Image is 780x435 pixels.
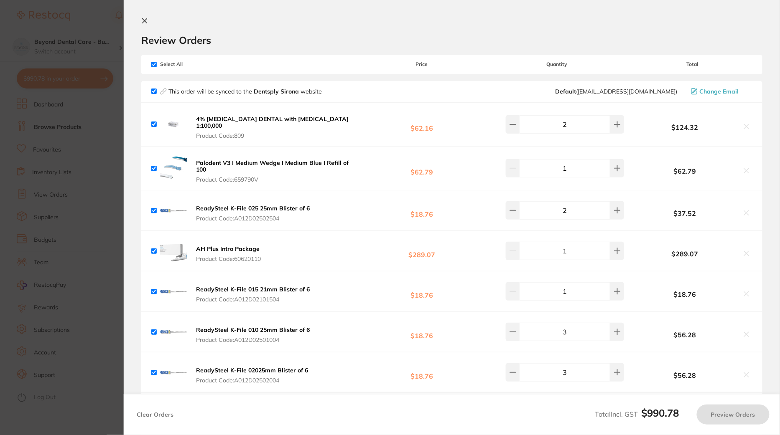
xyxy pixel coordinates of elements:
[555,88,576,95] b: Default
[134,405,176,425] button: Clear Orders
[160,197,187,224] img: YzBoeGd2ZA
[595,410,679,418] span: Total Incl. GST
[632,124,737,131] b: $124.32
[632,331,737,339] b: $56.28
[196,115,349,129] b: 4% [MEDICAL_DATA] DENTAL with [MEDICAL_DATA] 1:100,000
[700,88,739,95] span: Change Email
[697,405,770,425] button: Preview Orders
[482,61,632,67] span: Quantity
[642,407,679,419] b: $990.78
[194,159,362,183] button: Palodent V3 I Medium Wedge I Medium Blue I Refill of 100 Product Code:659790V
[194,115,362,139] button: 4% [MEDICAL_DATA] DENTAL with [MEDICAL_DATA] 1:100,000 Product Code:809
[160,155,187,182] img: M3p0b3pkag
[688,88,752,95] button: Change Email
[194,326,312,344] button: ReadySteel K-File 010 25mm Blister of 6 Product Code:A012D02501004
[196,255,261,262] span: Product Code: 60620110
[196,176,359,183] span: Product Code: 659790V
[632,210,737,217] b: $37.52
[632,291,737,298] b: $18.76
[362,324,482,340] b: $18.76
[194,245,263,263] button: AH Plus Intro Package Product Code:60620110
[196,286,310,293] b: ReadySteel K-File 015 21mm Blister of 6
[362,243,482,259] b: $289.07
[254,88,301,95] strong: Dentsply Sirona
[632,167,737,175] b: $62.79
[160,319,187,345] img: OHZ6Y2I3dA
[196,326,310,334] b: ReadySteel K-File 010 25mm Blister of 6
[160,278,187,305] img: MHcwbTUzZA
[196,205,310,212] b: ReadySteel K-File 025 25mm Blister of 6
[196,367,308,374] b: ReadySteel K-File 02025mm Blister of 6
[362,161,482,176] b: $62.79
[168,88,322,95] p: This order will be synced to the website
[196,377,308,384] span: Product Code: A012D02502004
[632,61,752,67] span: Total
[632,372,737,379] b: $56.28
[196,159,349,173] b: Palodent V3 I Medium Wedge I Medium Blue I Refill of 100
[194,286,312,303] button: ReadySteel K-File 015 21mm Blister of 6 Product Code:A012D02101504
[555,88,678,95] span: clientservices@dentsplysirona.com
[362,61,482,67] span: Price
[196,132,359,139] span: Product Code: 809
[362,203,482,218] b: $18.76
[632,250,737,258] b: $289.07
[196,245,260,253] b: AH Plus Intro Package
[194,205,312,222] button: ReadySteel K-File 025 25mm Blister of 6 Product Code:A012D02502504
[160,238,187,264] img: aWF1MjIyYg
[196,215,310,222] span: Product Code: A012D02502504
[196,296,310,303] span: Product Code: A012D02101504
[194,367,311,384] button: ReadySteel K-File 02025mm Blister of 6 Product Code:A012D02502004
[362,284,482,299] b: $18.76
[362,116,482,132] b: $62.16
[151,61,235,67] span: Select All
[196,336,310,343] span: Product Code: A012D02501004
[141,34,762,46] h2: Review Orders
[160,359,187,386] img: Nzdna29hNw
[362,365,482,380] b: $18.76
[160,111,187,138] img: b21iMjh4dw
